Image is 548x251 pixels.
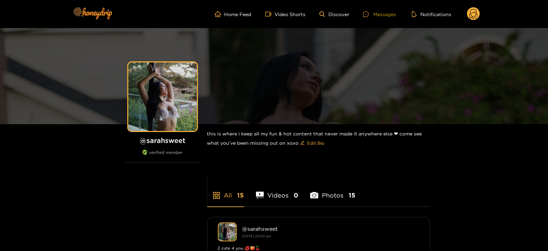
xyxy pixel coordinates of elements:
li: All [207,176,244,206]
span: home [215,11,224,17]
div: this is where i keep all my fun & hot content that never made it anywhere else ❤︎︎ come see what ... [207,124,430,154]
span: Edit Bio [307,140,325,146]
button: Notifications [410,11,453,17]
span: 15 [349,191,355,200]
div: Messages [363,10,396,18]
img: sarahsweet [218,223,237,241]
span: 0 [294,191,298,200]
a: Home Feed [215,11,252,17]
div: verified member [125,150,200,163]
span: appstore [212,191,221,200]
small: [DATE] 20:00 pm [242,234,271,238]
span: edit [300,141,305,146]
a: Video Shorts [265,11,306,17]
a: Discover [319,11,349,17]
span: video-camera [265,11,275,17]
li: Photos [310,176,355,206]
div: @ sarahsweet [242,226,420,232]
li: Videos [256,176,299,206]
h1: @ sarahsweet [125,136,200,145]
span: 15 [237,191,244,200]
button: editEdit Bio [299,138,326,148]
